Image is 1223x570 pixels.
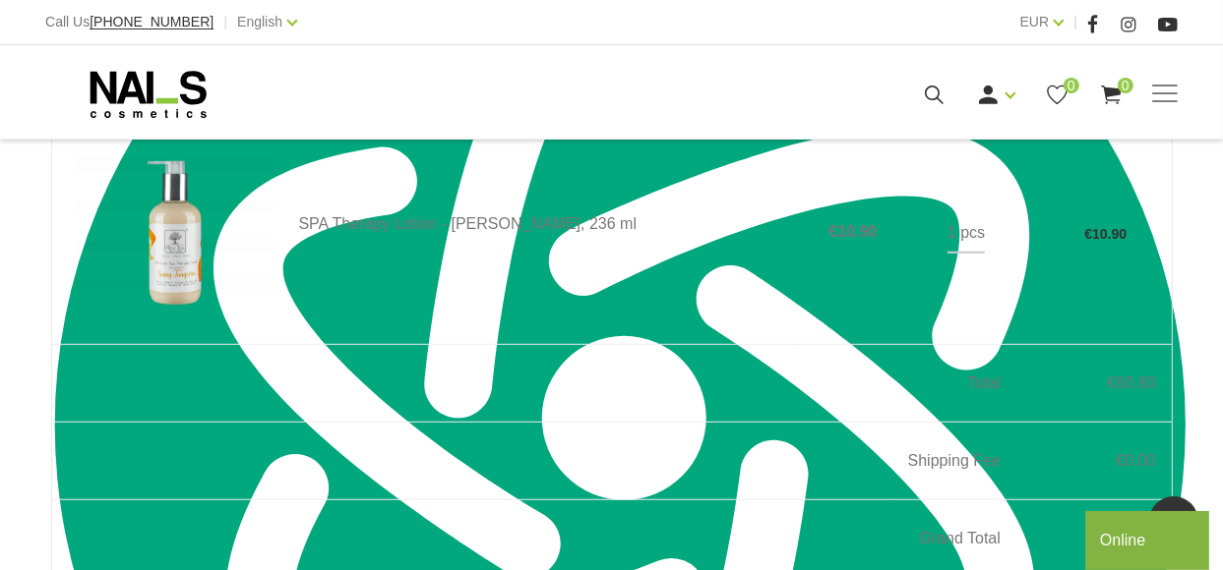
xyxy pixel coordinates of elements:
[1085,507,1213,570] iframe: chat widget
[1073,10,1077,34] span: |
[967,374,1015,391] span: Total
[1118,78,1133,93] span: 0
[1108,374,1117,391] span: €
[237,10,282,33] a: English
[1099,83,1124,107] a: 0
[1084,226,1092,242] span: €
[1020,10,1050,33] a: EUR
[1116,452,1125,469] span: €
[1125,452,1155,469] span: 0.00
[299,216,797,232] a: SPA Therapy Lotion - [PERSON_NAME], 236 ml
[908,452,1015,469] span: Shipping Fee
[1116,374,1155,391] span: 60.80
[948,214,985,254] div: 1 pcs
[1064,78,1079,93] span: 0
[920,530,1015,546] span: Grand Total
[1092,226,1127,242] span: 10.90
[90,14,214,29] span: [PHONE_NUMBER]
[1045,83,1070,107] a: 0
[90,15,214,29] a: [PHONE_NUMBER]
[223,10,227,34] span: |
[828,223,885,241] span: €10.90
[45,10,214,34] div: Call Us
